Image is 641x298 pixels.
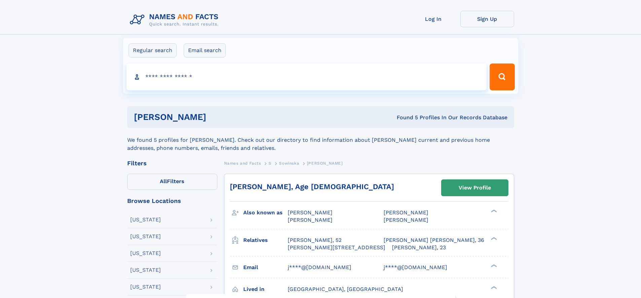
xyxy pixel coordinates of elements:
div: [US_STATE] [130,234,161,239]
div: ❯ [489,209,497,213]
label: Email search [184,43,226,57]
a: [PERSON_NAME] [PERSON_NAME], 36 [384,237,484,244]
input: search input [127,63,487,90]
span: [GEOGRAPHIC_DATA], [GEOGRAPHIC_DATA] [288,286,403,292]
a: Sowinska [279,159,299,167]
div: ❯ [489,236,497,241]
img: Logo Names and Facts [127,11,224,29]
span: [PERSON_NAME] [288,209,332,216]
label: Filters [127,174,217,190]
div: [US_STATE] [130,251,161,256]
a: View Profile [441,180,508,196]
div: [US_STATE] [130,217,161,222]
div: [US_STATE] [130,284,161,290]
h3: Lived in [243,284,288,295]
span: All [160,178,167,184]
div: ❯ [489,285,497,290]
div: Browse Locations [127,198,217,204]
div: Found 5 Profiles In Our Records Database [301,114,507,121]
div: [US_STATE] [130,267,161,273]
a: Log In [406,11,460,27]
span: [PERSON_NAME] [384,217,428,223]
h3: Also known as [243,207,288,218]
h3: Relatives [243,235,288,246]
div: We found 5 profiles for [PERSON_NAME]. Check out our directory to find information about [PERSON_... [127,128,514,152]
h1: [PERSON_NAME] [134,113,301,121]
a: Sign Up [460,11,514,27]
span: Sowinska [279,161,299,166]
a: [PERSON_NAME], Age [DEMOGRAPHIC_DATA] [230,182,394,191]
a: [PERSON_NAME], 23 [392,244,446,251]
a: Names and Facts [224,159,261,167]
a: S [269,159,272,167]
label: Regular search [129,43,177,57]
button: Search Button [490,63,514,90]
div: View Profile [459,180,491,196]
h3: Email [243,262,288,273]
div: ❯ [489,263,497,268]
span: [PERSON_NAME] [307,161,343,166]
span: [PERSON_NAME] [288,217,332,223]
span: [PERSON_NAME] [384,209,428,216]
a: [PERSON_NAME], 52 [288,237,342,244]
a: [PERSON_NAME][STREET_ADDRESS] [288,244,385,251]
div: Filters [127,160,217,166]
span: S [269,161,272,166]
